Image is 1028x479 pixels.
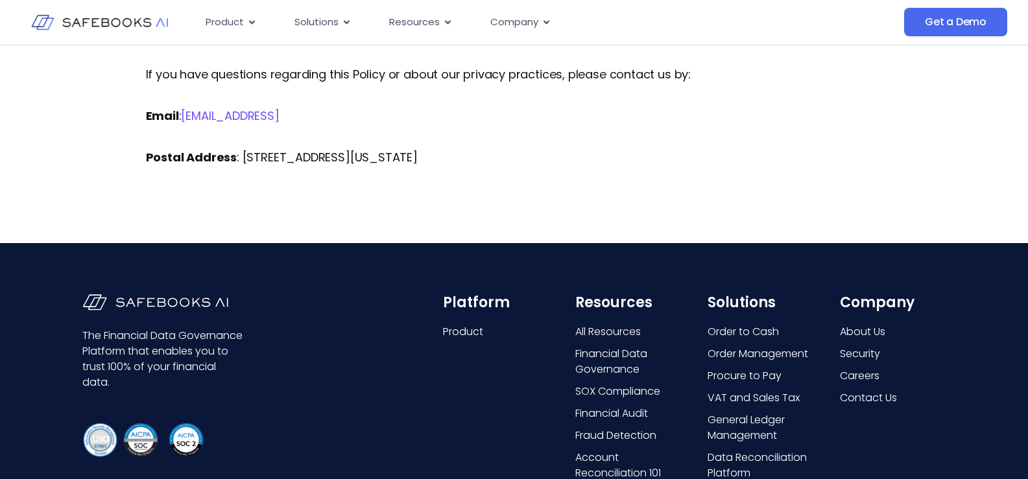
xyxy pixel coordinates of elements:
[146,149,237,165] strong: Postal Address
[925,16,986,29] span: Get a Demo
[575,406,682,421] a: Financial Audit
[443,324,483,340] span: Product
[146,108,883,124] p: :
[146,67,883,82] p: If you have questions regarding this Policy or about our privacy practices, please contact us by:
[146,150,883,165] p: : [STREET_ADDRESS][US_STATE]
[146,108,179,124] strong: Email
[708,390,814,406] a: VAT and Sales Tax
[195,10,782,35] div: Menu Toggle
[840,294,946,311] h6: Company
[708,294,814,311] h6: Solutions
[206,15,244,30] span: Product
[708,412,814,443] a: General Ledger Management
[840,346,946,362] a: Security
[840,324,946,340] a: About Us
[575,294,682,311] h6: Resources
[904,8,1007,36] a: Get a Demo
[195,10,782,35] nav: Menu
[840,368,879,384] span: Careers
[708,324,814,340] a: Order to Cash
[708,390,800,406] span: VAT and Sales Tax
[840,324,885,340] span: About Us
[82,328,245,390] p: The Financial Data Governance Platform that enables you to trust 100% of your financial data.
[575,324,682,340] a: All Resources
[181,108,279,124] a: [EMAIL_ADDRESS]
[443,324,549,340] a: Product
[575,428,656,443] span: Fraud Detection
[294,15,339,30] span: Solutions
[708,368,782,384] span: Procure to Pay
[708,368,814,384] a: Procure to Pay
[840,368,946,384] a: Careers
[840,390,946,406] a: Contact Us
[490,15,538,30] span: Company
[389,15,440,30] span: Resources
[443,294,549,311] h6: Platform
[708,346,814,362] a: Order Management
[575,384,660,399] span: SOX Compliance
[575,346,682,377] a: Financial Data Governance
[575,384,682,399] a: SOX Compliance
[708,346,808,362] span: Order Management
[575,324,641,340] span: All Resources
[708,324,779,340] span: Order to Cash
[575,406,648,421] span: Financial Audit
[840,390,897,406] span: Contact Us
[575,428,682,443] a: Fraud Detection
[840,346,880,362] span: Security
